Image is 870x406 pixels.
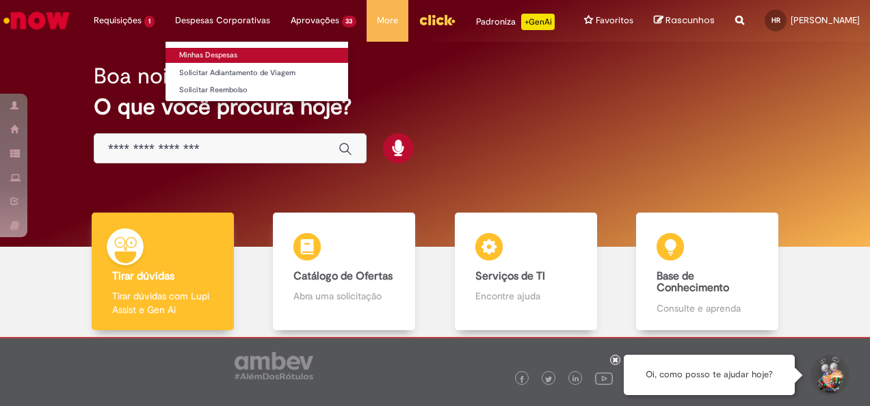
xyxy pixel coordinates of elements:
p: Consulte e aprenda [657,301,758,315]
img: logo_footer_twitter.png [545,376,552,383]
img: logo_footer_youtube.png [595,369,613,387]
span: Requisições [94,14,142,27]
span: 1 [144,16,155,27]
b: Tirar dúvidas [112,269,174,283]
b: Serviços de TI [475,269,545,283]
img: logo_footer_facebook.png [518,376,525,383]
img: ServiceNow [1,7,72,34]
div: Oi, como posso te ajudar hoje? [624,355,795,395]
img: logo_footer_ambev_rotulo_gray.png [235,352,313,379]
a: Rascunhos [654,14,715,27]
span: 33 [342,16,357,27]
span: Favoritos [596,14,633,27]
a: Solicitar Reembolso [166,83,348,98]
a: Tirar dúvidas Tirar dúvidas com Lupi Assist e Gen Ai [72,213,254,331]
span: HR [772,16,780,25]
p: +GenAi [521,14,555,30]
span: More [377,14,398,27]
p: Abra uma solicitação [293,289,395,303]
div: Padroniza [476,14,555,30]
button: Iniciar Conversa de Suporte [808,355,849,396]
img: logo_footer_linkedin.png [572,375,579,383]
a: Minhas Despesas [166,48,348,63]
h2: Boa noite, Herena [94,64,269,88]
b: Catálogo de Ofertas [293,269,393,283]
a: Serviços de TI Encontre ajuda [435,213,617,331]
a: Base de Conhecimento Consulte e aprenda [617,213,799,331]
img: click_logo_yellow_360x200.png [419,10,456,30]
a: Solicitar Adiantamento de Viagem [166,66,348,81]
p: Encontre ajuda [475,289,577,303]
b: Base de Conhecimento [657,269,729,295]
a: Catálogo de Ofertas Abra uma solicitação [254,213,436,331]
span: Rascunhos [665,14,715,27]
p: Tirar dúvidas com Lupi Assist e Gen Ai [112,289,213,316]
ul: Despesas Corporativas [165,41,349,102]
span: [PERSON_NAME] [791,14,860,26]
span: Aprovações [291,14,339,27]
span: Despesas Corporativas [175,14,270,27]
h2: O que você procura hoje? [94,95,776,119]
